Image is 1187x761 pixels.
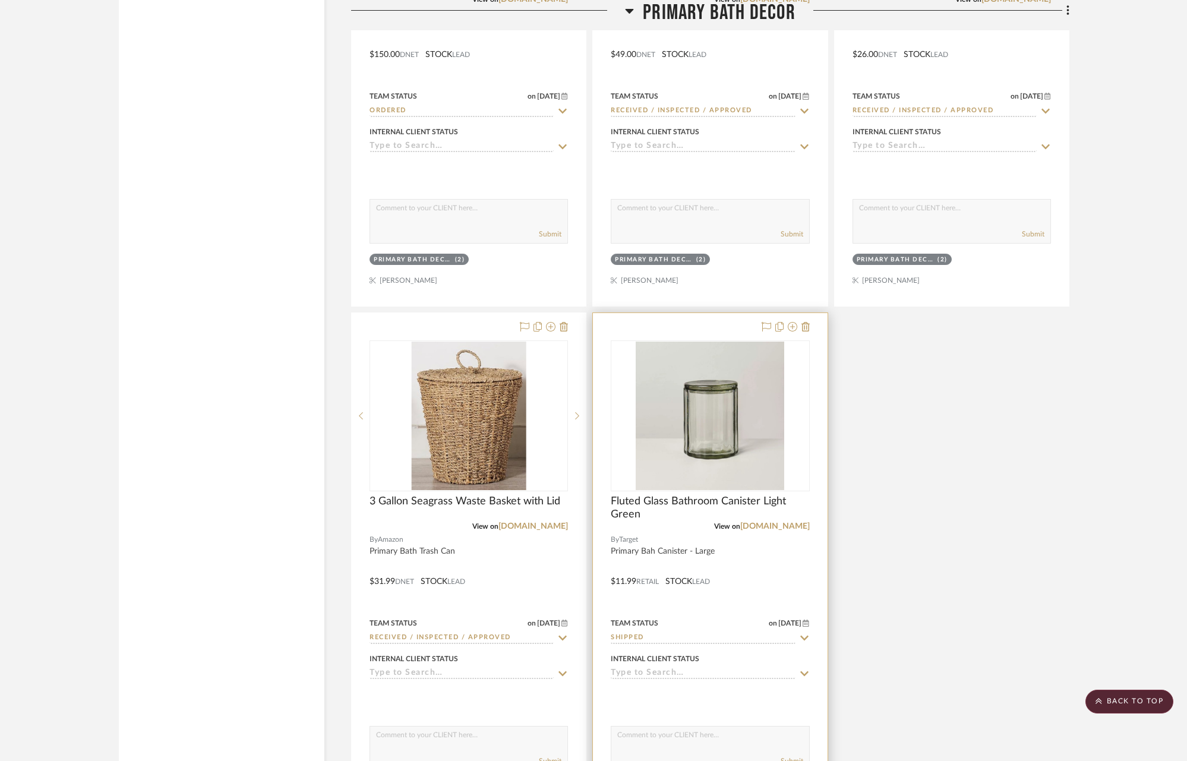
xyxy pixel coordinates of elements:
div: (2) [696,255,706,264]
span: [DATE] [1019,92,1044,100]
input: Type to Search… [370,106,554,117]
div: (2) [937,255,948,264]
div: Team Status [370,618,417,629]
span: Fluted Glass Bathroom Canister Light Green [611,495,809,521]
div: Team Status [611,618,658,629]
span: on [1011,93,1019,100]
span: By [611,534,619,545]
div: Internal Client Status [853,127,941,137]
a: [DOMAIN_NAME] [740,522,810,531]
span: By [370,534,378,545]
span: Amazon [378,534,403,545]
span: View on [472,523,498,530]
div: Internal Client Status [611,127,699,137]
div: Team Status [611,91,658,102]
button: Submit [539,229,561,239]
span: [DATE] [536,619,561,627]
span: [DATE] [777,619,803,627]
span: 3 Gallon Seagrass Waste Basket with Lid [370,495,560,508]
div: Primary Bath Decor [615,255,693,264]
span: View on [714,523,740,530]
div: Team Status [370,91,417,102]
scroll-to-top-button: BACK TO TOP [1085,690,1173,713]
img: 3 Gallon Seagrass Waste Basket with Lid [412,342,526,490]
a: [DOMAIN_NAME] [498,522,568,531]
div: Primary Bath Decor [374,255,452,264]
input: Type to Search… [611,668,795,680]
span: on [528,620,536,627]
span: on [769,93,777,100]
span: on [528,93,536,100]
input: Type to Search… [611,633,795,644]
input: Type to Search… [611,141,795,153]
span: Target [619,534,638,545]
div: Internal Client Status [370,127,458,137]
input: Type to Search… [370,633,554,644]
img: Fluted Glass Bathroom Canister Light Green [636,342,784,490]
div: 0 [611,341,809,491]
div: (2) [455,255,465,264]
input: Type to Search… [853,141,1037,153]
button: Submit [781,229,803,239]
span: on [769,620,777,627]
input: Type to Search… [611,106,795,117]
span: [DATE] [777,92,803,100]
span: [DATE] [536,92,561,100]
div: Internal Client Status [370,653,458,664]
div: 0 [370,341,567,491]
input: Type to Search… [370,141,554,153]
div: Internal Client Status [611,653,699,664]
input: Type to Search… [853,106,1037,117]
div: Primary Bath Decor [857,255,935,264]
div: Team Status [853,91,900,102]
button: Submit [1022,229,1044,239]
input: Type to Search… [370,668,554,680]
